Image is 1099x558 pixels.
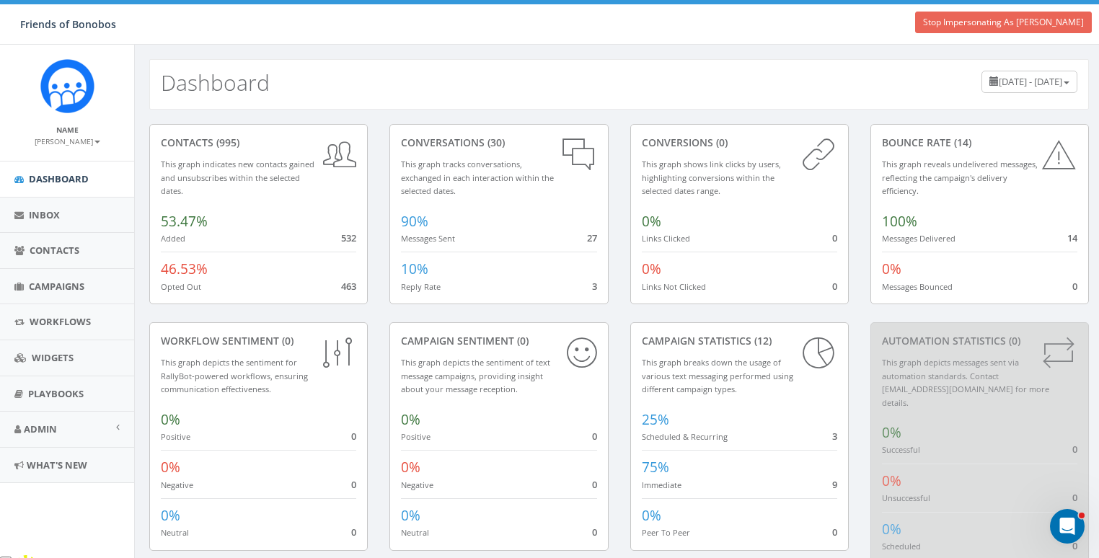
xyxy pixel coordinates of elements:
span: 0% [401,410,420,429]
div: contacts [161,136,356,150]
span: 75% [642,458,669,477]
span: 0 [1072,443,1077,456]
small: Links Not Clicked [642,281,706,292]
small: Added [161,233,185,244]
span: Workflows [30,315,91,328]
small: Scheduled & Recurring [642,431,728,442]
small: Reply Rate [401,281,441,292]
small: Negative [161,479,193,490]
span: 0% [161,506,180,525]
span: 0% [882,520,901,539]
small: This graph depicts the sentiment for RallyBot-powered workflows, ensuring communication effective... [161,357,308,394]
span: 0 [592,478,597,491]
span: 463 [341,280,356,293]
div: Campaign Statistics [642,334,837,348]
span: 0 [351,430,356,443]
span: Admin [24,422,57,435]
span: 0% [401,458,420,477]
small: [PERSON_NAME] [35,136,100,146]
span: 532 [341,231,356,244]
div: Bounce Rate [882,136,1077,150]
span: (0) [713,136,728,149]
span: 27 [587,231,597,244]
span: 10% [401,260,428,278]
span: 0% [882,260,901,278]
small: Links Clicked [642,233,690,244]
span: Friends of Bonobos [20,17,116,31]
span: Contacts [30,244,79,257]
span: 100% [882,212,917,231]
small: Successful [882,444,920,455]
small: Neutral [161,527,189,538]
span: Campaigns [29,280,84,293]
span: 0% [882,471,901,490]
small: Positive [401,431,431,442]
span: 0 [1072,491,1077,504]
span: (995) [213,136,239,149]
span: 0 [1072,280,1077,293]
small: This graph breaks down the usage of various text messaging performed using different campaign types. [642,357,793,394]
span: 0 [351,526,356,539]
span: (14) [951,136,971,149]
small: This graph depicts the sentiment of text message campaigns, providing insight about your message ... [401,357,550,394]
span: Widgets [32,351,74,364]
span: 0 [1072,539,1077,552]
span: Playbooks [28,387,84,400]
span: 0 [832,231,837,244]
small: This graph shows link clicks by users, highlighting conversions within the selected dates range. [642,159,781,196]
span: 25% [642,410,669,429]
span: 90% [401,212,428,231]
span: Inbox [29,208,60,221]
small: Unsuccessful [882,492,930,503]
span: 46.53% [161,260,208,278]
small: Scheduled [882,541,921,552]
div: Campaign Sentiment [401,334,596,348]
span: (0) [1006,334,1020,347]
a: Stop Impersonating As [PERSON_NAME] [915,12,1092,33]
a: [PERSON_NAME] [35,134,100,147]
small: Peer To Peer [642,527,690,538]
small: This graph indicates new contacts gained and unsubscribes within the selected dates. [161,159,314,196]
span: (12) [751,334,772,347]
small: This graph depicts messages sent via automation standards. Contact [EMAIL_ADDRESS][DOMAIN_NAME] f... [882,357,1049,408]
span: 0% [642,212,661,231]
span: 3 [592,280,597,293]
small: Immediate [642,479,681,490]
div: Automation Statistics [882,334,1077,348]
span: 3 [832,430,837,443]
span: 0 [592,430,597,443]
h2: Dashboard [161,71,270,94]
img: Rally_Corp_Icon.png [40,59,94,113]
span: [DATE] - [DATE] [999,75,1062,88]
span: 0% [161,410,180,429]
small: Opted Out [161,281,201,292]
span: 9 [832,478,837,491]
small: This graph tracks conversations, exchanged in each interaction within the selected dates. [401,159,554,196]
span: 0% [401,506,420,525]
small: Messages Sent [401,233,455,244]
span: (30) [485,136,505,149]
div: conversions [642,136,837,150]
span: What's New [27,459,87,471]
span: 0 [832,526,837,539]
span: 0 [592,526,597,539]
span: 14 [1067,231,1077,244]
div: Workflow Sentiment [161,334,356,348]
span: 0% [642,260,661,278]
span: 0 [832,280,837,293]
span: (0) [514,334,529,347]
small: Messages Delivered [882,233,955,244]
span: 0% [882,423,901,442]
iframe: Intercom live chat [1050,509,1085,544]
small: Name [56,125,79,135]
span: 0 [351,478,356,491]
small: Messages Bounced [882,281,953,292]
span: Dashboard [29,172,89,185]
small: Neutral [401,527,429,538]
span: 0% [642,506,661,525]
span: 0% [161,458,180,477]
small: This graph reveals undelivered messages, reflecting the campaign's delivery efficiency. [882,159,1038,196]
small: Negative [401,479,433,490]
span: (0) [279,334,293,347]
div: conversations [401,136,596,150]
